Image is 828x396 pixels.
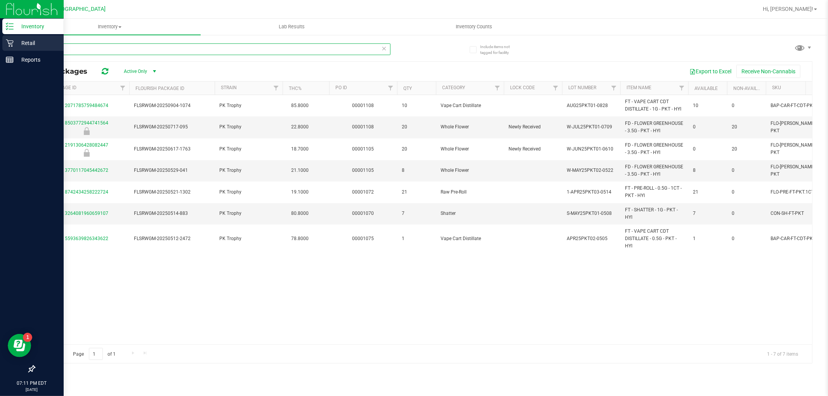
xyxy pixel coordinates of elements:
[289,86,302,91] a: THC%
[441,145,499,153] span: Whole Flower
[134,102,210,109] span: FLSRWGM-20250904-1074
[732,188,761,196] span: 0
[352,168,374,173] a: 00001105
[732,210,761,217] span: 0
[625,142,684,156] span: FD - FLOWER GREENHOUSE - 3.5G - PKT - HYI
[402,235,431,242] span: 1
[732,123,761,131] span: 20
[384,81,397,95] a: Filter
[625,163,684,178] span: FD - FLOWER GREENHOUSE - 3.5G - PKT - HYI
[43,127,130,135] div: Newly Received
[352,211,374,216] a: 00001070
[268,23,315,30] span: Lab Results
[441,102,499,109] span: Vape Cart Distillate
[65,103,108,108] a: 2071785759484674
[693,102,722,109] span: 10
[693,167,722,174] span: 8
[14,22,60,31] p: Inventory
[625,98,684,113] span: FT - VAPE CART CDT DISTILLATE - 1G - PKT - HYI
[625,206,684,221] span: FT - SHATTER - 1G - PKT - HYI
[509,123,557,131] span: Newly Received
[352,236,374,241] a: 00001075
[608,81,620,95] a: Filter
[402,102,431,109] span: 10
[402,188,431,196] span: 21
[352,103,374,108] a: 00001108
[219,210,278,217] span: PK Trophy
[732,145,761,153] span: 20
[694,86,718,91] a: Available
[134,210,210,217] span: FLSRWGM-20250514-883
[65,211,108,216] a: 3264081960659107
[66,348,122,360] span: Page of 1
[441,210,499,217] span: Shatter
[134,167,210,174] span: FLSRWGM-20250529-041
[491,81,504,95] a: Filter
[287,144,312,155] span: 18.7000
[693,210,722,217] span: 7
[53,6,106,12] span: [GEOGRAPHIC_DATA]
[693,145,722,153] span: 0
[567,188,616,196] span: 1-APR25PKT03-0514
[441,123,499,131] span: Whole Flower
[352,124,374,130] a: 00001108
[134,123,210,131] span: FLSRWGM-20250717-095
[287,208,312,219] span: 80.8000
[201,19,383,35] a: Lab Results
[442,85,465,90] a: Category
[287,121,312,133] span: 22.8000
[270,81,283,95] a: Filter
[549,81,562,95] a: Filter
[732,235,761,242] span: 0
[65,168,108,173] a: 3770117045442672
[219,123,278,131] span: PK Trophy
[684,65,736,78] button: Export to Excel
[65,142,108,148] a: 2191306428082447
[732,167,761,174] span: 0
[219,188,278,196] span: PK Trophy
[219,235,278,242] span: PK Trophy
[693,188,722,196] span: 21
[40,67,95,76] span: All Packages
[772,85,781,90] a: SKU
[732,102,761,109] span: 0
[135,86,184,91] a: Flourish Package ID
[19,19,201,35] a: Inventory
[675,81,688,95] a: Filter
[65,236,108,241] a: 5593639826343622
[761,348,804,360] span: 1 - 7 of 7 items
[219,145,278,153] span: PK Trophy
[221,85,237,90] a: Strain
[625,120,684,135] span: FD - FLOWER GREENHOUSE - 3.5G - PKT - HYI
[567,102,616,109] span: AUG25PKT01-0828
[402,123,431,131] span: 20
[445,23,503,30] span: Inventory Counts
[480,44,519,55] span: Include items not tagged for facility
[14,55,60,64] p: Reports
[625,228,684,250] span: FT - VAPE CART CDT DISTILLATE - 0.5G - PKT - HYI
[441,235,499,242] span: Vape Cart Distillate
[567,167,616,174] span: W-MAY25PKT02-0522
[352,146,374,152] a: 00001105
[567,145,616,153] span: W-JUN25PKT01-0610
[733,86,768,91] a: Non-Available
[382,43,387,54] span: Clear
[335,85,347,90] a: PO ID
[134,188,210,196] span: FLSRWGM-20250521-1302
[19,23,201,30] span: Inventory
[287,187,312,198] span: 19.1000
[134,235,210,242] span: FLSRWGM-20250512-2472
[441,167,499,174] span: Whole Flower
[567,210,616,217] span: S-MAY25PKT01-0508
[287,100,312,111] span: 85.8000
[65,120,108,126] a: 8503772944741564
[763,6,813,12] span: Hi, [PERSON_NAME]!
[3,387,60,393] p: [DATE]
[23,333,32,342] iframe: Resource center unread badge
[567,235,616,242] span: APR25PKT02-0505
[402,145,431,153] span: 20
[509,145,557,153] span: Newly Received
[6,22,14,30] inline-svg: Inventory
[3,380,60,387] p: 07:11 PM EDT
